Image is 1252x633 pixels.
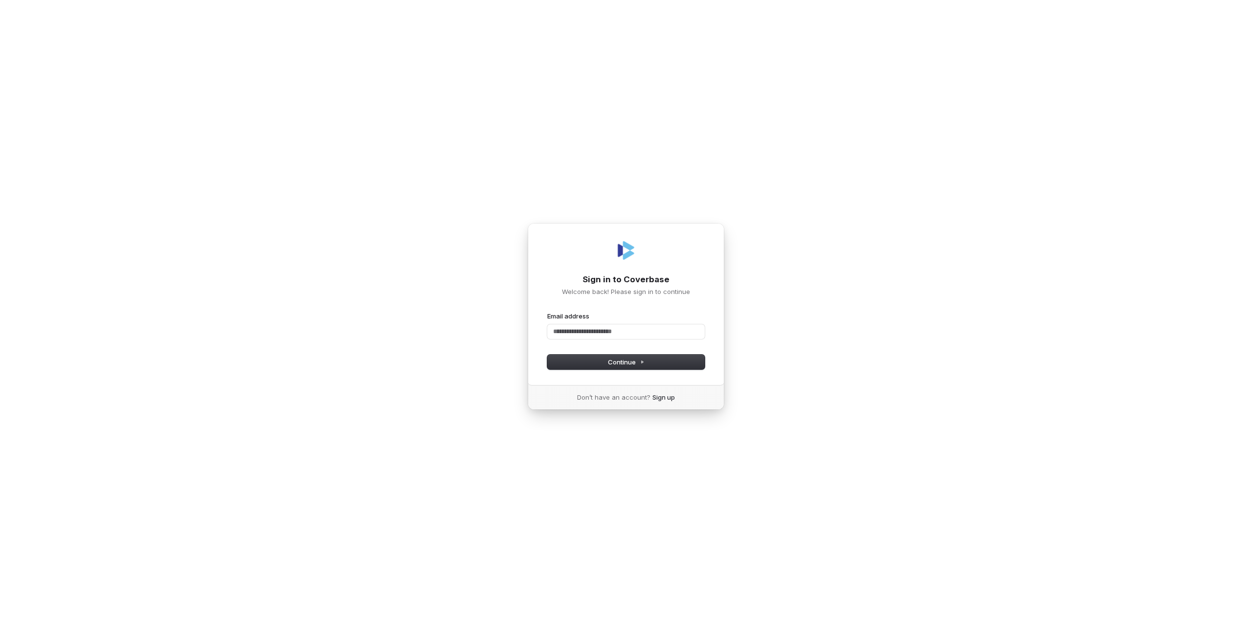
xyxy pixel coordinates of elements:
button: Continue [547,355,705,369]
span: Continue [608,358,645,366]
label: Email address [547,312,589,320]
h1: Sign in to Coverbase [547,274,705,286]
span: Don’t have an account? [577,393,650,402]
p: Welcome back! Please sign in to continue [547,287,705,296]
img: Coverbase [614,239,638,262]
a: Sign up [652,393,675,402]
